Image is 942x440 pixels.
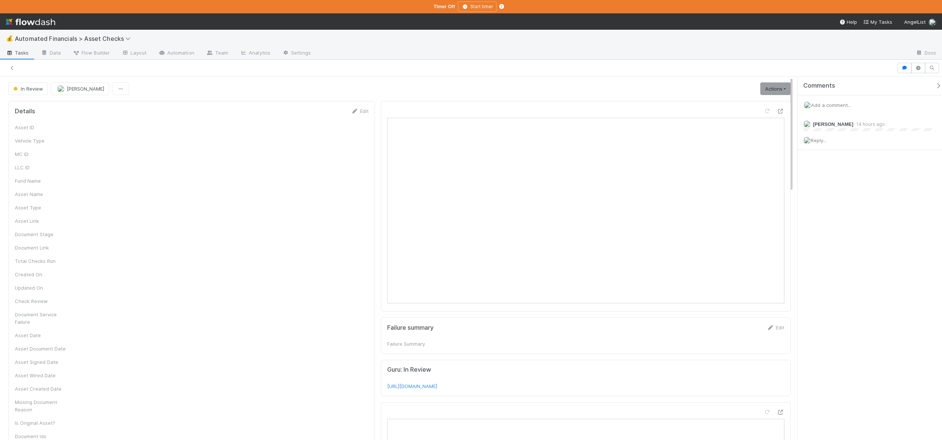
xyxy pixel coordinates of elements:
[863,19,892,25] span: My Tasks
[15,311,70,326] div: Document Service Failure
[15,190,70,198] div: Asset Name
[234,48,276,59] a: Analytics
[387,366,784,374] h5: Guru: In Review
[804,101,811,109] img: avatar_d02a2cc9-4110-42ea-8259-e0e2573f4e82.png
[839,18,857,26] div: Help
[15,244,70,251] div: Document Link
[458,1,497,12] button: Start timer
[15,124,70,131] div: Asset ID
[853,121,885,127] span: 14 hours ago
[929,19,936,26] img: avatar_d02a2cc9-4110-42ea-8259-e0e2573f4e82.png
[200,48,234,59] a: Team
[15,385,70,392] div: Asset Created Date
[351,108,369,114] a: Edit
[434,4,455,9] strong: Timer Off
[803,82,835,89] span: Comments
[67,48,116,59] a: Flow Builder
[15,177,70,185] div: Fund Name
[15,231,70,238] div: Document Stage
[9,82,48,95] button: In Review
[276,48,317,59] a: Settings
[152,48,200,59] a: Automation
[811,137,827,143] span: Reply...
[803,120,811,128] img: avatar_d02a2cc9-4110-42ea-8259-e0e2573f4e82.png
[6,35,13,42] span: 💰
[73,49,110,56] span: Flow Builder
[15,271,70,278] div: Created On
[35,48,67,59] a: Data
[387,383,437,389] a: [URL][DOMAIN_NAME]
[863,18,892,26] a: My Tasks
[15,217,70,225] div: Asset Link
[6,49,29,56] span: Tasks
[813,121,853,127] span: [PERSON_NAME]
[15,398,70,413] div: Missing Document Reason
[15,433,70,440] div: Document Ids
[15,297,70,305] div: Check Review
[15,164,70,171] div: LLC ID
[910,48,942,59] a: Docs
[811,102,851,108] span: Add a comment...
[15,332,70,339] div: Asset Date
[387,340,443,348] div: Failure Summary
[904,19,926,25] span: AngelList
[760,82,791,95] a: Actions
[116,48,152,59] a: Layout
[15,150,70,158] div: MC ID
[15,137,70,144] div: Vehicle Type
[15,35,134,42] span: Automated Financials > Asset Checks
[803,137,811,144] img: avatar_d02a2cc9-4110-42ea-8259-e0e2573f4e82.png
[15,257,70,265] div: Total Checks Run
[57,85,65,92] img: avatar_d02a2cc9-4110-42ea-8259-e0e2573f4e82.png
[767,325,784,330] a: Edit
[15,108,35,115] h5: Details
[387,324,434,332] h5: Failure summary
[67,86,104,92] span: [PERSON_NAME]
[15,204,70,211] div: Asset Type
[51,82,109,95] button: [PERSON_NAME]
[15,345,70,352] div: Asset Document Date
[15,284,70,291] div: Updated On
[6,16,55,28] img: logo-inverted-e16ddd16eac7371096b0.svg
[15,372,70,379] div: Asset Wired Date
[12,86,43,92] span: In Review
[15,358,70,366] div: Asset Signed Date
[15,419,70,427] div: Is Original Asset?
